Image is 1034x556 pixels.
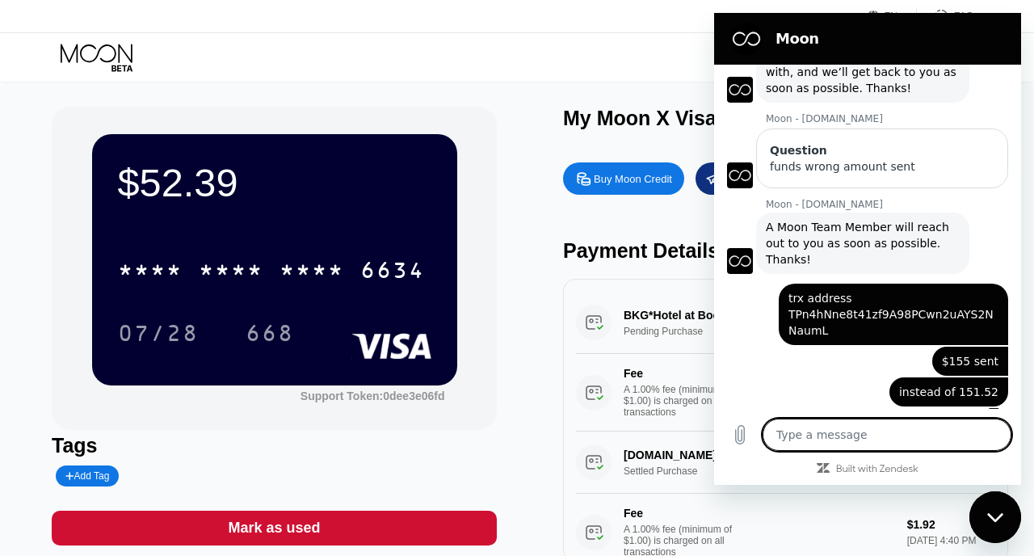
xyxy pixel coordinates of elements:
div: 6634 [360,259,425,285]
div: Support Token:0dee3e06fd [301,390,445,402]
div: My Moon X Visa® Card [563,107,783,130]
div: Fee [624,507,737,520]
div: Buy Moon Credit [563,162,684,195]
div: Request a Refund [696,162,817,195]
div: $1.92 [907,518,995,531]
div: Tags [52,434,497,457]
div: FAQ [954,11,973,22]
div: Add Tag [56,465,119,486]
div: FeeA 1.00% fee (minimum of $1.00) is charged on all transactions$1.06[DATE] 4:30 PM [576,354,995,432]
div: Buy Moon Credit [594,172,672,186]
div: Add Tag [65,470,109,482]
div: FAQ [917,8,973,24]
div: Fee [624,367,737,380]
div: EN [885,11,898,22]
div: Payment Details [563,239,1008,263]
div: 07/28 [118,322,199,348]
div: Mark as used [52,511,497,545]
iframe: Messaging window [714,13,1021,485]
div: 668 [246,322,294,348]
div: Support Token: 0dee3e06fd [301,390,445,402]
div: A 1.00% fee (minimum of $1.00) is charged on all transactions [624,384,745,418]
div: EN [868,8,917,24]
div: Mark as used [228,519,320,537]
div: $52.39 [118,160,431,205]
div: 668 [233,313,306,353]
div: 07/28 [106,313,211,353]
iframe: Button to launch messaging window, conversation in progress [969,491,1021,543]
div: [DATE] 4:40 PM [907,535,995,546]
